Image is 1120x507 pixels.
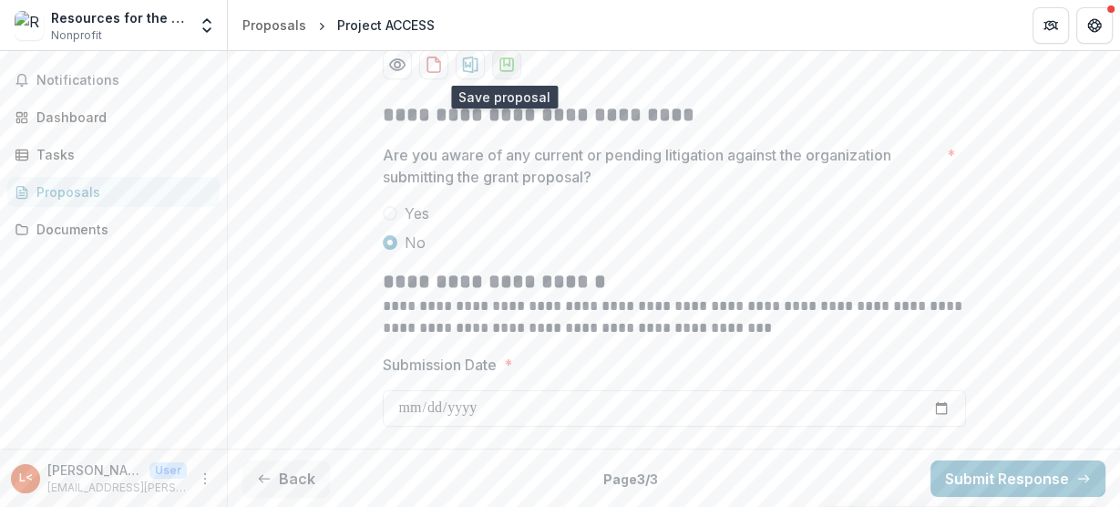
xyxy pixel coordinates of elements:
[7,177,220,207] a: Proposals
[15,11,44,40] img: Resources for the Blind, Inc.
[383,354,497,376] p: Submission Date
[7,140,220,170] a: Tasks
[235,12,442,38] nav: breadcrumb
[51,27,102,44] span: Nonprofit
[492,50,521,79] button: download-proposal
[242,16,306,35] div: Proposals
[7,214,220,244] a: Documents
[19,472,33,484] div: Lorinda De Vera-Ang <rbi.lorinda@gmail.com> <rbi.lorinda@gmail.com>
[36,220,205,239] div: Documents
[194,7,220,44] button: Open entity switcher
[456,50,485,79] button: download-proposal
[36,73,212,88] span: Notifications
[603,470,658,489] p: Page 3 / 3
[36,182,205,202] div: Proposals
[1033,7,1069,44] button: Partners
[36,108,205,127] div: Dashboard
[1076,7,1113,44] button: Get Help
[405,202,429,224] span: Yes
[235,12,313,38] a: Proposals
[7,66,220,95] button: Notifications
[47,460,142,480] p: [PERSON_NAME]-Ang <[EMAIL_ADDRESS][PERSON_NAME][DOMAIN_NAME]> <[DOMAIN_NAME][EMAIL_ADDRESS][PERSO...
[47,480,187,496] p: [EMAIL_ADDRESS][PERSON_NAME][DOMAIN_NAME]
[419,50,448,79] button: download-proposal
[194,468,216,490] button: More
[51,8,187,27] div: Resources for the Blind, Inc.
[149,462,187,479] p: User
[337,16,435,35] div: Project ACCESS
[405,232,426,253] span: No
[242,460,330,497] button: Back
[930,460,1105,497] button: Submit Response
[7,102,220,132] a: Dashboard
[383,144,940,188] p: Are you aware of any current or pending litigation against the organization submitting the grant ...
[383,50,412,79] button: Preview fddc6fb1-b347-4393-a718-1db26bed51db-0.pdf
[36,145,205,164] div: Tasks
